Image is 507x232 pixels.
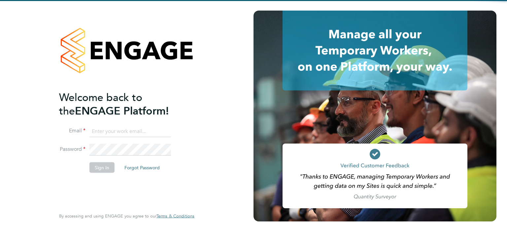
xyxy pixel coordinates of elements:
[59,127,85,134] label: Email
[59,146,85,153] label: Password
[59,213,194,219] span: By accessing and using ENGAGE you agree to our
[156,214,194,219] a: Terms & Conditions
[119,162,165,173] button: Forgot Password
[59,90,188,117] h2: ENGAGE Platform!
[59,91,142,117] span: Welcome back to the
[89,162,115,173] button: Sign In
[89,125,171,137] input: Enter your work email...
